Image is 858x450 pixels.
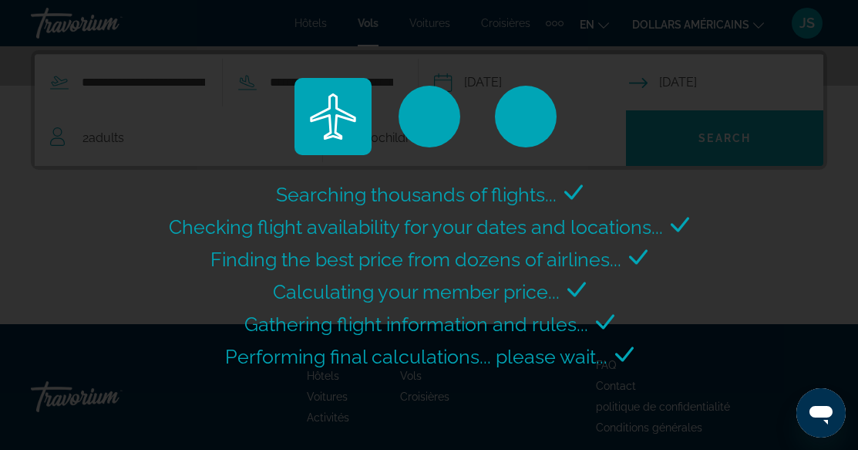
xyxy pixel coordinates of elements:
[210,248,621,271] span: Finding the best price from dozens of airlines...
[225,345,607,368] span: Performing final calculations... please wait...
[244,313,588,336] span: Gathering flight information and rules...
[169,215,663,239] span: Checking flight availability for your dates and locations...
[796,388,846,438] iframe: Bouton de lancement de la fenêtre de messagerie
[276,183,557,206] span: Searching thousands of flights...
[273,280,560,303] span: Calculating your member price...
